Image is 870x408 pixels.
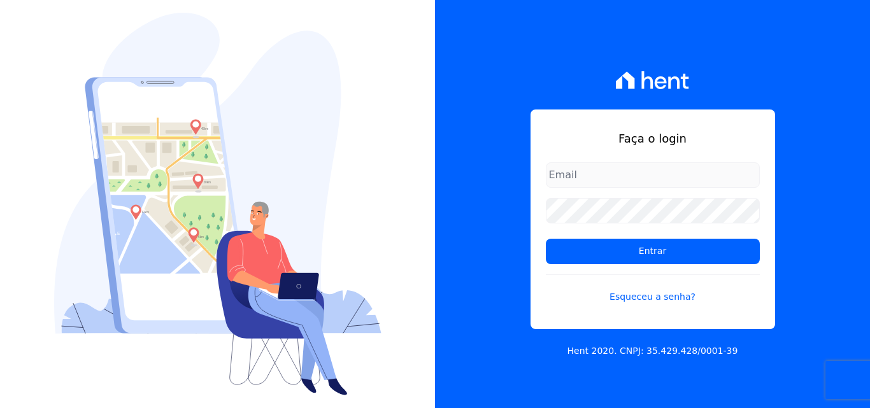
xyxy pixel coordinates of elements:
img: Login [54,13,382,395]
input: Email [546,162,760,188]
h1: Faça o login [546,130,760,147]
input: Entrar [546,239,760,264]
a: Esqueceu a senha? [546,274,760,304]
p: Hent 2020. CNPJ: 35.429.428/0001-39 [567,344,738,358]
